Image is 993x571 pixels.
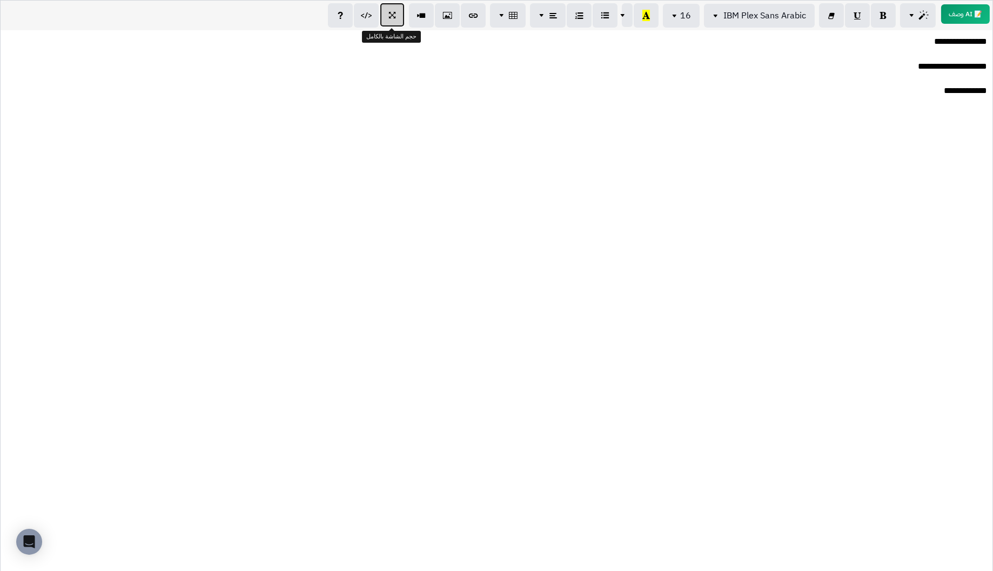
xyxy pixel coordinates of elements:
span: IBM Plex Sans Arabic [723,9,806,22]
span: 16 [680,9,691,22]
div: Open Intercom Messenger [16,529,42,555]
button: IBM Plex Sans Arabic [704,4,815,28]
button: 📝 AI وصف [941,4,990,24]
div: حجم الشاشة بالكامل [362,31,421,43]
button: 16 [663,4,700,28]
